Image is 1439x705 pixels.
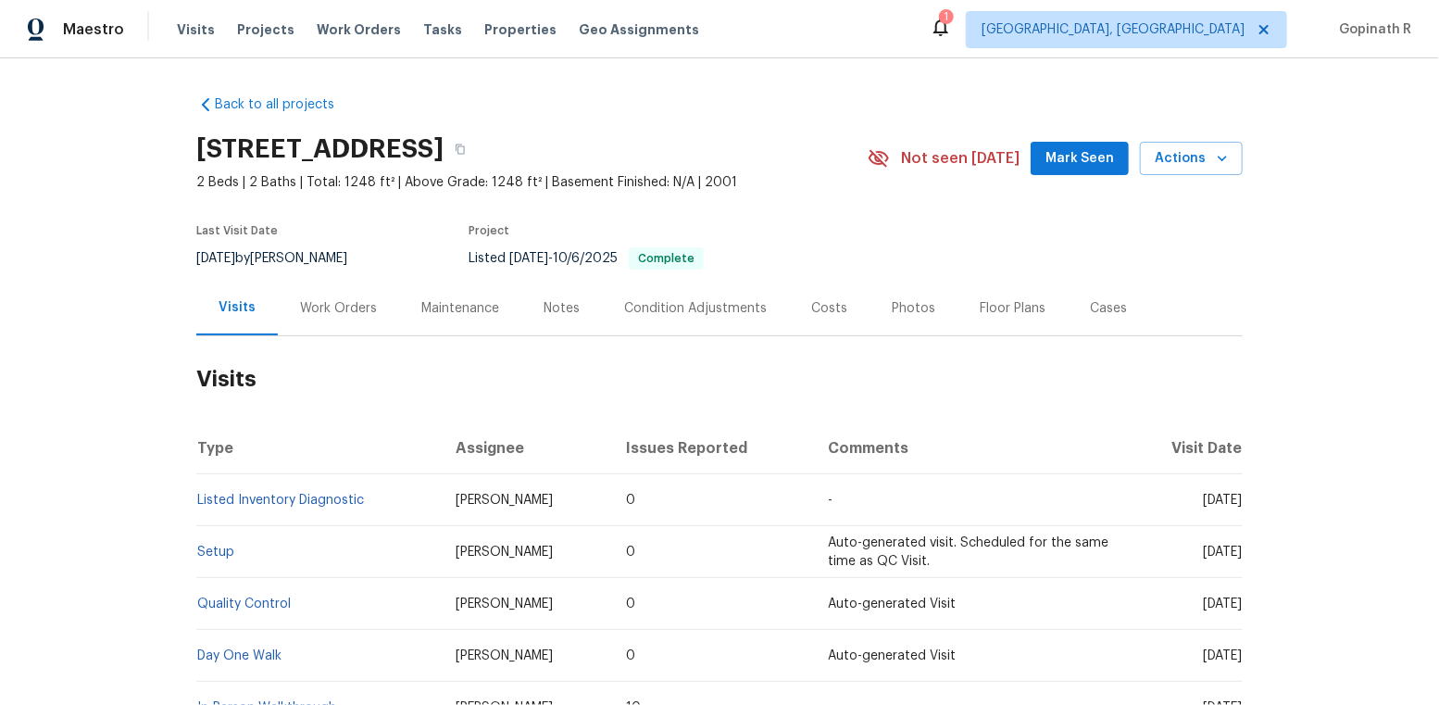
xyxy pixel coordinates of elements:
h2: Visits [196,336,1243,422]
button: Actions [1140,142,1243,176]
span: Auto-generated visit. Scheduled for the same time as QC Visit. [828,536,1108,568]
span: Properties [484,20,557,39]
div: by [PERSON_NAME] [196,247,369,270]
a: Day One Walk [197,649,282,662]
span: [DATE] [1203,649,1242,662]
h2: [STREET_ADDRESS] [196,140,444,158]
th: Type [196,422,441,474]
div: Work Orders [300,299,377,318]
span: [PERSON_NAME] [456,598,553,611]
th: Assignee [441,422,611,474]
div: Photos [892,299,935,318]
a: Setup [197,546,234,559]
a: Listed Inventory Diagnostic [197,494,364,507]
span: Tasks [423,23,462,36]
button: Mark Seen [1031,142,1129,176]
span: [PERSON_NAME] [456,649,553,662]
span: Listed [469,252,704,265]
button: Copy Address [444,132,477,166]
span: [DATE] [1203,546,1242,559]
th: Comments [813,422,1127,474]
span: Last Visit Date [196,225,278,236]
span: Auto-generated Visit [828,598,956,611]
div: Floor Plans [980,299,1045,318]
div: Condition Adjustments [624,299,767,318]
span: Projects [237,20,294,39]
div: Maintenance [421,299,499,318]
div: Costs [811,299,847,318]
span: Project [469,225,509,236]
span: [DATE] [196,252,235,265]
span: Auto-generated Visit [828,649,956,662]
span: [PERSON_NAME] [456,494,553,507]
span: [GEOGRAPHIC_DATA], [GEOGRAPHIC_DATA] [982,20,1245,39]
span: [PERSON_NAME] [456,546,553,559]
span: [DATE] [1203,598,1242,611]
span: 2 Beds | 2 Baths | Total: 1248 ft² | Above Grade: 1248 ft² | Basement Finished: N/A | 2001 [196,173,868,192]
span: [DATE] [1203,494,1242,507]
span: 0 [626,598,635,611]
a: Quality Control [197,598,291,611]
span: 0 [626,546,635,559]
a: Back to all projects [196,95,374,114]
span: Geo Assignments [579,20,699,39]
span: Complete [631,253,702,264]
span: Mark Seen [1045,147,1114,170]
span: Maestro [63,20,124,39]
span: - [509,252,618,265]
div: 1 [945,7,949,26]
span: Visits [177,20,215,39]
span: - [828,494,832,507]
div: Visits [219,298,256,317]
th: Visit Date [1127,422,1243,474]
span: 0 [626,494,635,507]
div: Cases [1090,299,1127,318]
span: Gopinath R [1332,20,1411,39]
div: Notes [544,299,580,318]
span: 0 [626,649,635,662]
span: 10/6/2025 [553,252,618,265]
span: Actions [1155,147,1228,170]
th: Issues Reported [611,422,814,474]
span: [DATE] [509,252,548,265]
span: Work Orders [317,20,401,39]
span: Not seen [DATE] [901,149,1020,168]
